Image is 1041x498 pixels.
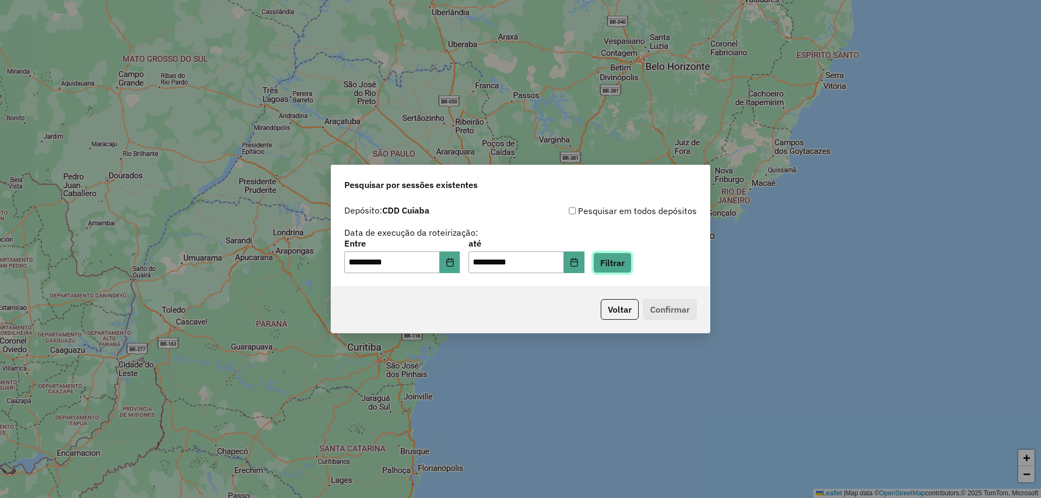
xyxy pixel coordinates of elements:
button: Choose Date [440,251,460,273]
label: Depósito: [344,204,429,217]
button: Voltar [601,299,639,320]
div: Pesquisar em todos depósitos [520,204,697,217]
label: Data de execução da roteirização: [344,226,478,239]
span: Pesquisar por sessões existentes [344,178,478,191]
button: Filtrar [593,253,632,273]
label: até [468,237,584,250]
label: Entre [344,237,460,250]
button: Choose Date [564,251,584,273]
strong: CDD Cuiaba [382,205,429,216]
